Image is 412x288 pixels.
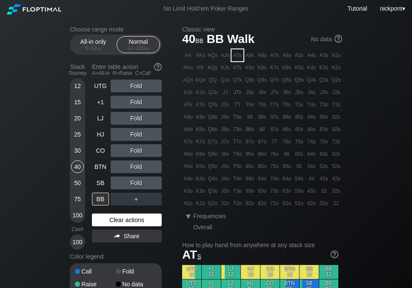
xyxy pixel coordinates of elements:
div: 42s [330,173,342,185]
div: AQo [182,74,194,86]
div: T6s [281,99,293,111]
div: A6s [281,49,293,61]
div: 64s [306,148,318,160]
img: help.32db89a4.svg [153,62,163,71]
div: 86o [256,148,268,160]
div: A6o [182,148,194,160]
div: 63s [318,148,330,160]
div: 65o [281,160,293,172]
div: AKo [182,62,194,74]
div: J9o [219,111,231,123]
div: T2s [330,99,342,111]
div: K8s [256,62,268,74]
div: 32s [330,185,342,197]
div: Enter table action [92,60,162,80]
div: No Limit Hold’em Poker Ranges [151,5,261,14]
div: J8s [256,86,268,98]
div: AJo [182,86,194,98]
div: Q4o [207,173,219,185]
div: BTN 12 [280,265,299,279]
div: CO 12 [260,265,280,279]
img: help.32db89a4.svg [334,34,343,43]
div: J4o [219,173,231,185]
div: ▾ [378,4,406,13]
div: Q3o [207,185,219,197]
div: 95s [293,111,305,123]
div: T4o [232,173,243,185]
span: nickpont [380,5,402,12]
div: 97o [244,136,256,148]
img: share.864f2f62.svg [114,234,120,239]
div: K5o [195,160,206,172]
div: 84s [306,123,318,135]
div: Normal [119,37,158,53]
div: J7o [219,136,231,148]
div: 42o [306,197,318,209]
div: +1 [92,96,109,108]
div: T4s [306,99,318,111]
div: A5s [293,49,305,61]
div: A2o [182,197,194,209]
div: 43s [318,173,330,185]
div: 98s [256,111,268,123]
div: Fold [116,268,157,274]
div: J2s [330,86,342,98]
div: BTN [92,160,109,173]
div: A9o [182,111,194,123]
div: T6o [232,148,243,160]
div: A7s [269,49,280,61]
div: 74o [269,173,280,185]
div: A3s [318,49,330,61]
div: KTo [195,99,206,111]
div: 77 [269,136,280,148]
div: Q7s [269,74,280,86]
div: A8o [182,123,194,135]
div: K6o [195,148,206,160]
div: 64o [281,173,293,185]
div: 44 [306,173,318,185]
div: 86s [281,123,293,135]
div: K8o [195,123,206,135]
div: K3o [195,185,206,197]
div: 66 [281,148,293,160]
div: T9s [244,99,256,111]
div: 82s [330,123,342,135]
img: Floptimal logo [7,4,61,14]
div: AA [182,49,194,61]
div: T5s [293,99,305,111]
span: BB Walk [206,33,256,47]
div: QJo [207,86,219,98]
div: KJs [219,62,231,74]
div: Share [92,230,162,242]
div: KQs [207,62,219,74]
div: 53s [318,160,330,172]
div: QTs [232,74,243,86]
div: K2o [195,197,206,209]
div: 93o [244,185,256,197]
div: A4o [182,173,194,185]
div: J3s [318,86,330,98]
div: J4s [306,86,318,98]
div: QQ [207,74,219,86]
div: Fold [111,112,162,125]
div: 54o [293,173,305,185]
div: 87s [269,123,280,135]
div: 74s [306,136,318,148]
div: K4s [306,62,318,74]
span: s [197,251,201,260]
div: 96s [281,111,293,123]
div: AQs [207,49,219,61]
div: KQo [195,74,206,86]
div: JTo [219,99,231,111]
div: 97s [269,111,280,123]
div: T7o [232,136,243,148]
div: 95o [244,160,256,172]
div: 5 – 12 [75,45,111,51]
div: ATo [182,99,194,111]
div: Q9o [207,111,219,123]
span: Frequencies [193,213,226,220]
div: JTs [232,86,243,98]
div: JJ [219,86,231,98]
div: QJs [219,74,231,86]
div: Fold [111,144,162,157]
